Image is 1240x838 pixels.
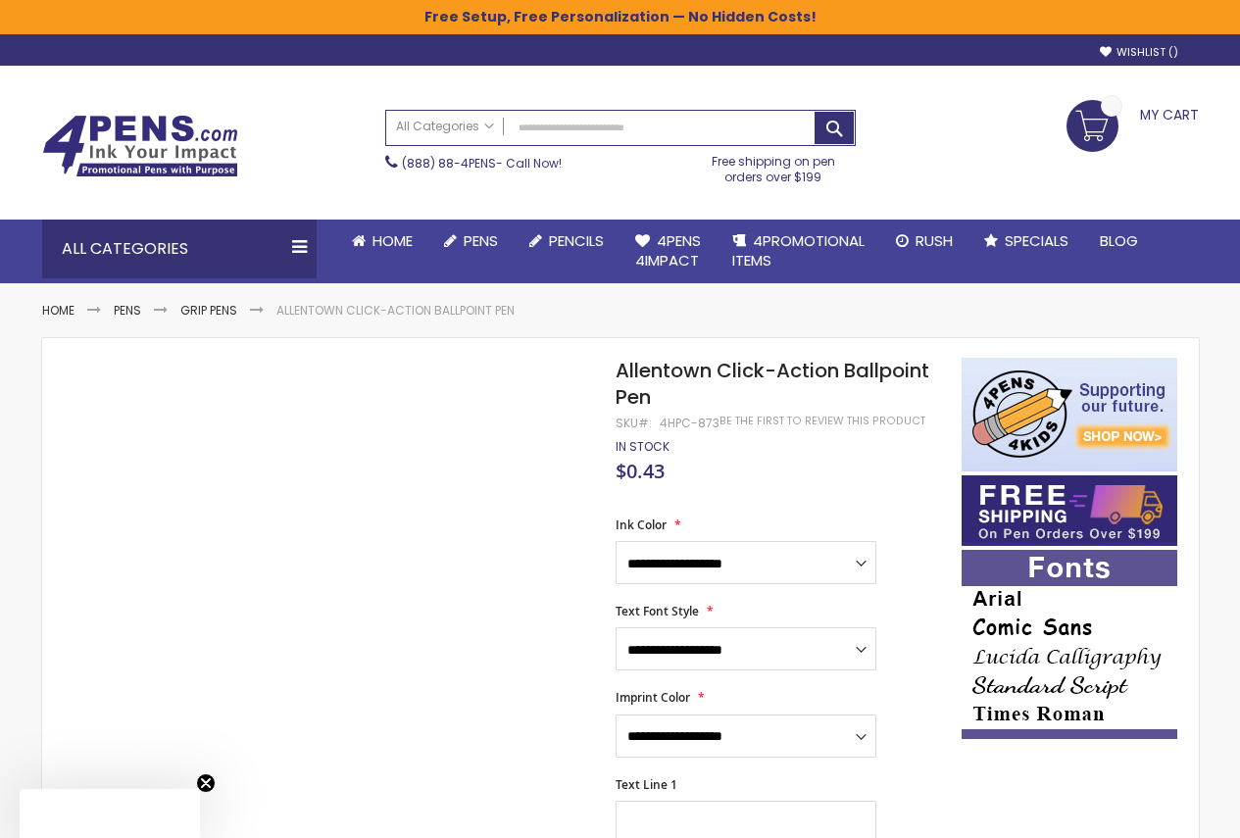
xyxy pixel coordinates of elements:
div: Free shipping on pen orders over $199 [691,146,856,185]
a: 4PROMOTIONALITEMS [717,220,880,283]
a: Rush [880,220,968,263]
span: Pencils [549,230,604,251]
div: 4HPC-873 [660,416,719,431]
span: Allentown Click-Action Ballpoint Pen [616,357,929,411]
div: Availability [616,439,670,455]
span: In stock [616,438,670,455]
a: Home [336,220,428,263]
img: Free shipping on orders over $199 [962,475,1177,546]
button: Close teaser [196,773,216,793]
img: 4pens 4 kids [962,358,1177,471]
a: Pencils [514,220,620,263]
span: Rush [916,230,953,251]
li: Allentown Click-Action Ballpoint Pen [276,303,515,319]
a: Specials [968,220,1084,263]
a: Pens [428,220,514,263]
strong: SKU [616,415,652,431]
span: Text Font Style [616,603,699,619]
span: Home [372,230,413,251]
span: Text Line 1 [616,776,677,793]
span: - Call Now! [402,155,562,172]
a: Grip Pens [180,302,237,319]
span: Ink Color [616,517,667,533]
span: 4Pens 4impact [635,230,701,271]
span: All Categories [396,119,494,134]
a: (888) 88-4PENS [402,155,496,172]
div: Close teaser [20,789,200,838]
a: Wishlist [1100,45,1178,60]
span: Pens [464,230,498,251]
a: Be the first to review this product [719,414,925,428]
span: Specials [1005,230,1068,251]
a: Blog [1084,220,1154,263]
a: Home [42,302,74,319]
span: $0.43 [616,458,665,484]
span: Blog [1100,230,1138,251]
a: Pens [114,302,141,319]
span: 4PROMOTIONAL ITEMS [732,230,865,271]
iframe: Google Customer Reviews [1078,785,1240,838]
a: 4Pens4impact [620,220,717,283]
img: font-personalization-examples [962,550,1177,739]
a: All Categories [386,111,504,143]
span: Imprint Color [616,689,690,706]
div: All Categories [42,220,317,278]
img: 4Pens Custom Pens and Promotional Products [42,115,238,177]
